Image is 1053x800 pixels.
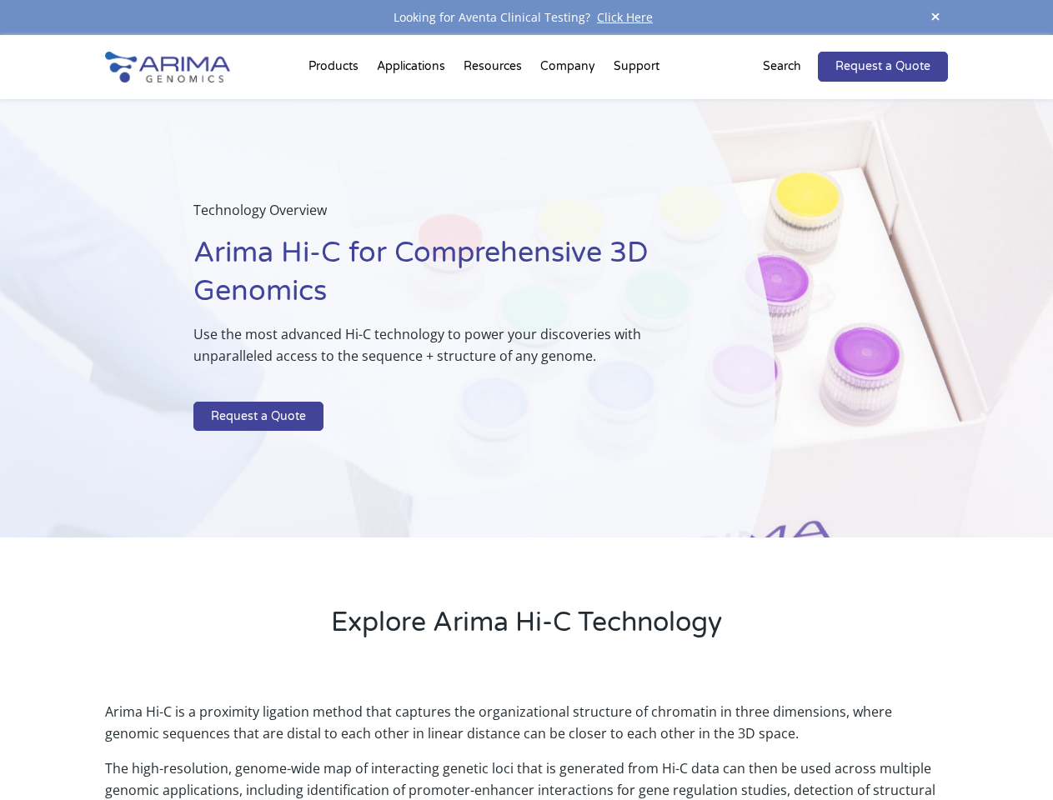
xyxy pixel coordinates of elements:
a: Click Here [590,9,659,25]
h2: Explore Arima Hi-C Technology [105,604,947,654]
h1: Arima Hi-C for Comprehensive 3D Genomics [193,234,691,323]
a: Request a Quote [818,52,948,82]
p: Technology Overview [193,199,691,234]
a: Request a Quote [193,402,323,432]
div: Looking for Aventa Clinical Testing? [105,7,947,28]
img: Arima-Genomics-logo [105,52,230,82]
p: Use the most advanced Hi-C technology to power your discoveries with unparalleled access to the s... [193,323,691,380]
p: Arima Hi-C is a proximity ligation method that captures the organizational structure of chromatin... [105,701,947,757]
p: Search [763,56,801,77]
